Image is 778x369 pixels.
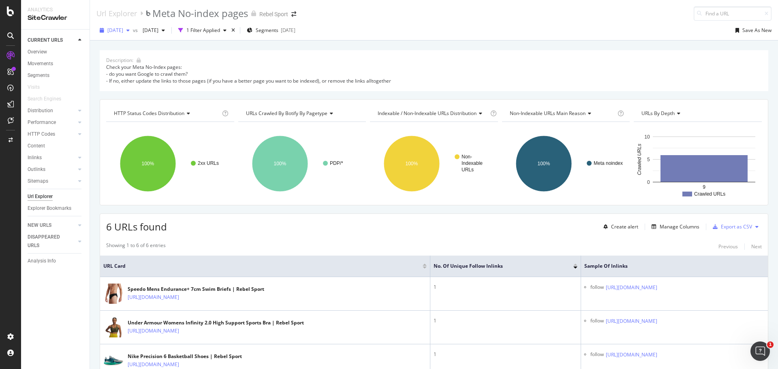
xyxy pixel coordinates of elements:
span: 6 URLs found [106,220,167,233]
div: NEW URLS [28,221,51,230]
button: Create alert [600,220,638,233]
text: 10 [645,134,650,139]
div: Segments [28,71,49,80]
div: arrow-right-arrow-left [291,11,296,17]
a: Explorer Bookmarks [28,204,84,213]
div: Movements [28,60,53,68]
text: 5 [647,156,650,162]
text: 2xx URLs [198,160,219,166]
text: Indexable [462,160,483,166]
span: Non-Indexable URLs Main Reason [510,110,586,117]
svg: A chart. [502,128,629,199]
div: Under Armour Womens Infinity 2.0 High Support Sports Bra | Rebel Sport [128,319,304,326]
a: [URL][DOMAIN_NAME] [606,317,657,325]
text: PDP/* [330,160,343,166]
a: Url Explorer [96,9,137,18]
text: Crawled URLs [637,143,642,175]
h4: Indexable / Non-Indexable URLs Distribution [376,107,489,120]
div: DISAPPEARED URLS [28,233,68,250]
div: 1 [434,284,577,291]
img: main image [103,317,124,337]
div: Manage Columns [660,223,699,230]
div: Next [751,243,762,250]
span: 1 [767,341,774,348]
div: Analysis Info [28,257,56,265]
a: Outlinks [28,165,76,174]
div: [DATE] [281,27,295,34]
div: Sitemaps [28,177,48,186]
div: Content [28,142,45,150]
div: Nike Precision 6 Basketball Shoes | Rebel Sport [128,353,242,360]
div: Meta No-index pages [152,6,248,20]
text: 0 [647,179,650,185]
div: Distribution [28,107,53,115]
div: Description: [106,57,133,64]
svg: A chart. [106,128,233,199]
a: Search Engines [28,95,69,103]
text: URLs [462,167,474,173]
div: Visits [28,83,40,92]
a: Segments [28,71,84,80]
div: CURRENT URLS [28,36,63,45]
a: [URL][DOMAIN_NAME] [606,284,657,292]
a: Sitemaps [28,177,76,186]
a: CURRENT URLS [28,36,76,45]
a: Inlinks [28,154,76,162]
input: Find a URL [694,6,772,21]
div: 1 Filter Applied [186,27,220,34]
a: Overview [28,48,84,56]
h4: URLs Crawled By Botify By pagetype [244,107,359,120]
a: Url Explorer [28,192,84,201]
div: Check your Meta No-Index pages: - do you want Google to crawl them? - If no, either update the li... [106,64,762,84]
button: 1 Filter Applied [175,24,230,37]
span: Indexable / Non-Indexable URLs distribution [378,110,477,117]
div: SiteCrawler [28,13,83,23]
div: 1 [434,351,577,358]
button: Manage Columns [648,222,699,232]
a: [URL][DOMAIN_NAME] [128,293,179,301]
a: [URL][DOMAIN_NAME] [128,360,179,369]
div: Export as CSV [721,223,752,230]
a: [URL][DOMAIN_NAME] [606,351,657,359]
a: Analysis Info [28,257,84,265]
span: Segments [256,27,278,34]
button: Save As New [732,24,772,37]
h4: URLs by Depth [640,107,754,120]
a: Visits [28,83,48,92]
a: Movements [28,60,84,68]
div: Previous [718,243,738,250]
div: follow [590,284,604,292]
svg: A chart. [634,128,762,199]
span: URLs Crawled By Botify By pagetype [246,110,327,117]
button: Export as CSV [710,220,752,233]
span: URL Card [103,262,421,270]
text: Non- [462,154,472,160]
text: 100% [537,161,550,166]
text: Meta noindex [594,160,623,166]
span: URLs by Depth [641,110,675,117]
a: Performance [28,118,76,127]
text: 9 [703,184,706,190]
text: 100% [274,161,286,166]
div: Search Engines [28,95,61,103]
a: HTTP Codes [28,130,76,139]
div: follow [590,317,604,326]
div: A chart. [370,128,497,199]
button: [DATE] [96,24,133,37]
text: 100% [406,161,418,166]
div: Speedo Mens Endurance+ 7cm Swim Briefs | Rebel Sport [128,286,264,293]
div: Save As New [742,27,772,34]
div: 1 [434,317,577,324]
h4: Non-Indexable URLs Main Reason [508,107,616,120]
span: 2025 Aug. 11th [139,27,158,34]
div: Performance [28,118,56,127]
button: [DATE] [139,24,168,37]
h4: HTTP Status Codes Distribution [112,107,220,120]
img: main image [103,284,124,304]
a: Content [28,142,84,150]
div: Inlinks [28,154,42,162]
div: times [230,26,237,34]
